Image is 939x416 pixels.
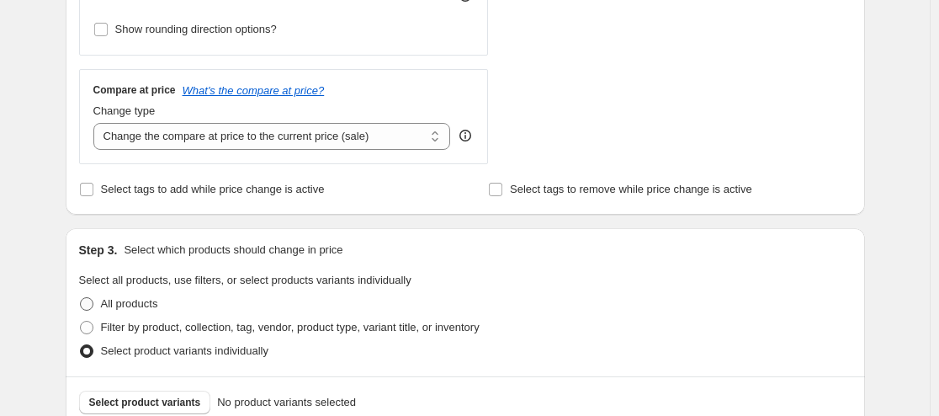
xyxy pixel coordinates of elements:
span: Filter by product, collection, tag, vendor, product type, variant title, or inventory [101,321,480,333]
span: Select tags to remove while price change is active [510,183,752,195]
span: No product variants selected [217,394,356,411]
h2: Step 3. [79,242,118,259]
span: Select all products, use filters, or select products variants individually [79,274,411,286]
h3: Compare at price [93,83,176,97]
p: Select which products should change in price [124,242,342,259]
span: Select tags to add while price change is active [101,183,325,195]
div: help [457,127,474,144]
span: Select product variants individually [101,344,268,357]
span: Select product variants [89,396,201,409]
span: Show rounding direction options? [115,23,277,35]
button: Select product variants [79,391,211,414]
button: What's the compare at price? [183,84,325,97]
span: Change type [93,104,156,117]
span: All products [101,297,158,310]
